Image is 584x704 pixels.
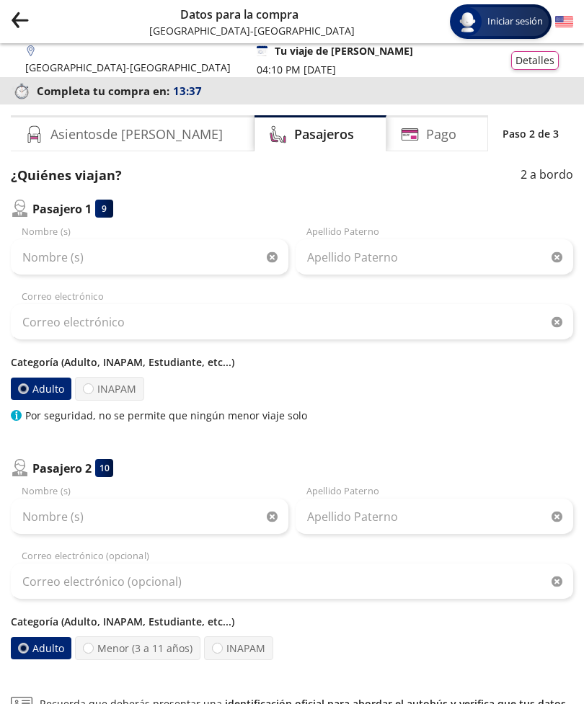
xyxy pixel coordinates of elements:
[149,6,329,23] p: Datos para la compra
[11,378,71,400] label: Adulto
[11,637,71,659] label: Adulto
[503,126,559,141] p: Paso 2 de 3
[294,125,354,144] h4: Pasajeros
[11,563,573,600] input: Correo electrónico (opcional)
[11,81,573,101] p: Completa tu compra en :
[11,166,122,185] p: ¿Quiénes viajan?
[25,60,231,75] p: [GEOGRAPHIC_DATA] - [GEOGRAPHIC_DATA]
[482,14,549,29] span: Iniciar sesión
[50,125,223,144] h4: Asientos de [PERSON_NAME]
[275,43,413,58] p: Tu viaje de [PERSON_NAME]
[511,51,559,70] button: Detalles
[32,460,92,477] p: Pasajero 2
[11,304,573,340] input: Correo electrónico
[521,166,573,185] p: 2 a bordo
[75,377,144,401] label: INAPAM
[11,499,288,535] input: Nombre (s)
[11,355,573,370] p: Categoría (Adulto, INAPAM, Estudiante, etc...)
[296,499,573,535] input: Apellido Paterno
[11,11,29,33] button: back
[11,614,573,629] p: Categoría (Adulto, INAPAM, Estudiante, etc...)
[426,125,456,144] h4: Pago
[555,13,573,31] button: English
[95,459,113,477] div: 10
[515,635,584,704] iframe: Messagebird Livechat Widget
[257,62,336,77] p: 04:10 PM [DATE]
[75,636,200,660] label: Menor (3 a 11 años)
[173,83,202,99] span: 13:37
[32,200,92,218] p: Pasajero 1
[149,23,329,38] p: [GEOGRAPHIC_DATA] - [GEOGRAPHIC_DATA]
[95,200,113,218] div: 9
[11,239,288,275] input: Nombre (s)
[204,636,273,660] label: INAPAM
[296,239,573,275] input: Apellido Paterno
[25,408,307,423] p: Por seguridad, no se permite que ningún menor viaje solo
